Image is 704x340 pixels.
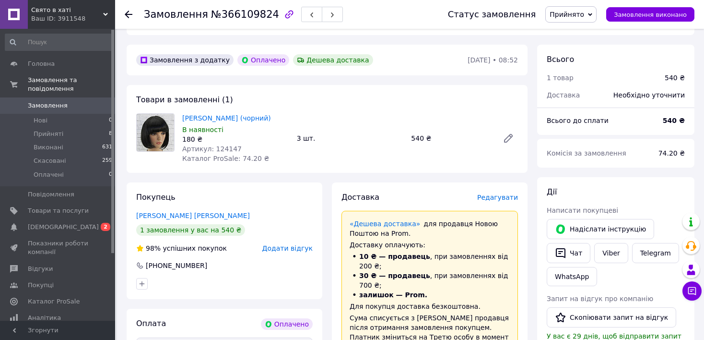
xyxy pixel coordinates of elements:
[5,34,113,51] input: Пошук
[665,73,685,83] div: 540 ₴
[262,244,313,252] span: Додати відгук
[211,9,279,20] span: №366109824
[550,11,584,18] span: Прийнято
[31,6,103,14] span: Свято в хаті
[547,295,653,303] span: Запит на відгук про компанію
[28,60,55,68] span: Головна
[547,91,580,99] span: Доставка
[350,302,510,311] div: Для покупця доставка безкоштовна.
[28,223,99,231] span: [DEMOGRAPHIC_DATA]
[28,206,89,215] span: Товари та послуги
[28,297,80,306] span: Каталог ProSale
[547,243,590,263] button: Чат
[448,10,536,19] div: Статус замовлення
[136,193,176,202] span: Покупець
[136,54,234,66] div: Замовлення з додатку
[28,314,61,322] span: Аналітика
[407,132,495,145] div: 540 ₴
[136,95,233,104] span: Товари в замовленні (1)
[658,149,685,157] span: 74.20 ₴
[34,170,64,179] span: Оплачені
[547,307,676,328] button: Скопіювати запит на відгук
[663,117,685,124] b: 540 ₴
[682,281,702,301] button: Чат з покупцем
[359,291,427,299] span: залишок — Prom.
[136,243,227,253] div: успішних покупок
[614,11,687,18] span: Замовлення виконано
[547,74,574,82] span: 1 товар
[608,85,691,106] div: Необхідно уточнити
[606,7,694,22] button: Замовлення виконано
[350,271,510,290] li: , при замовленнях від 700 ₴;
[144,9,208,20] span: Замовлення
[34,143,63,152] span: Виконані
[28,265,53,273] span: Відгуки
[547,187,557,196] span: Дії
[28,239,89,256] span: Показники роботи компанії
[109,116,112,125] span: 0
[102,157,112,165] span: 259
[102,143,112,152] span: 631
[28,76,115,93] span: Замовлення та повідомлення
[547,117,609,124] span: Всього до сплати
[468,56,518,64] time: [DATE] • 08:52
[34,130,63,138] span: Прийняті
[146,244,161,252] span: 98%
[499,129,518,148] a: Редагувати
[547,55,574,64] span: Всього
[34,116,47,125] span: Нові
[34,157,66,165] span: Скасовані
[594,243,628,263] a: Viber
[125,10,132,19] div: Повернутися назад
[359,272,430,279] span: 30 ₴ — продавець
[182,126,223,134] span: В наявності
[477,194,518,201] span: Редагувати
[341,193,379,202] span: Доставка
[182,134,289,144] div: 180 ₴
[547,219,654,239] button: Надіслати інструкцію
[182,155,269,162] span: Каталог ProSale: 74.20 ₴
[293,54,373,66] div: Дешева доставка
[237,54,289,66] div: Оплачено
[136,224,245,236] div: 1 замовлення у вас на 540 ₴
[28,281,54,290] span: Покупці
[28,190,74,199] span: Повідомлення
[109,130,112,138] span: 8
[350,219,510,238] div: для продавця Новою Поштою на Prom.
[182,114,271,122] a: [PERSON_NAME] (чорний)
[350,252,510,271] li: , при замовленнях від 200 ₴;
[136,319,166,328] span: Оплата
[31,14,115,23] div: Ваш ID: 3911548
[547,149,626,157] span: Комісія за замовлення
[261,318,313,330] div: Оплачено
[632,243,679,263] a: Telegram
[101,223,110,231] span: 2
[350,240,510,250] div: Доставку оплачують:
[182,145,242,153] span: Артикул: 124147
[137,114,174,151] img: Перука Каре (чорний)
[359,253,430,260] span: 10 ₴ — продавець
[293,132,408,145] div: 3 шт.
[547,206,618,214] span: Написати покупцеві
[109,170,112,179] span: 0
[136,212,250,219] a: [PERSON_NAME] [PERSON_NAME]
[28,101,68,110] span: Замовлення
[547,267,597,286] a: WhatsApp
[350,220,420,228] a: «Дешева доставка»
[145,261,208,270] div: [PHONE_NUMBER]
